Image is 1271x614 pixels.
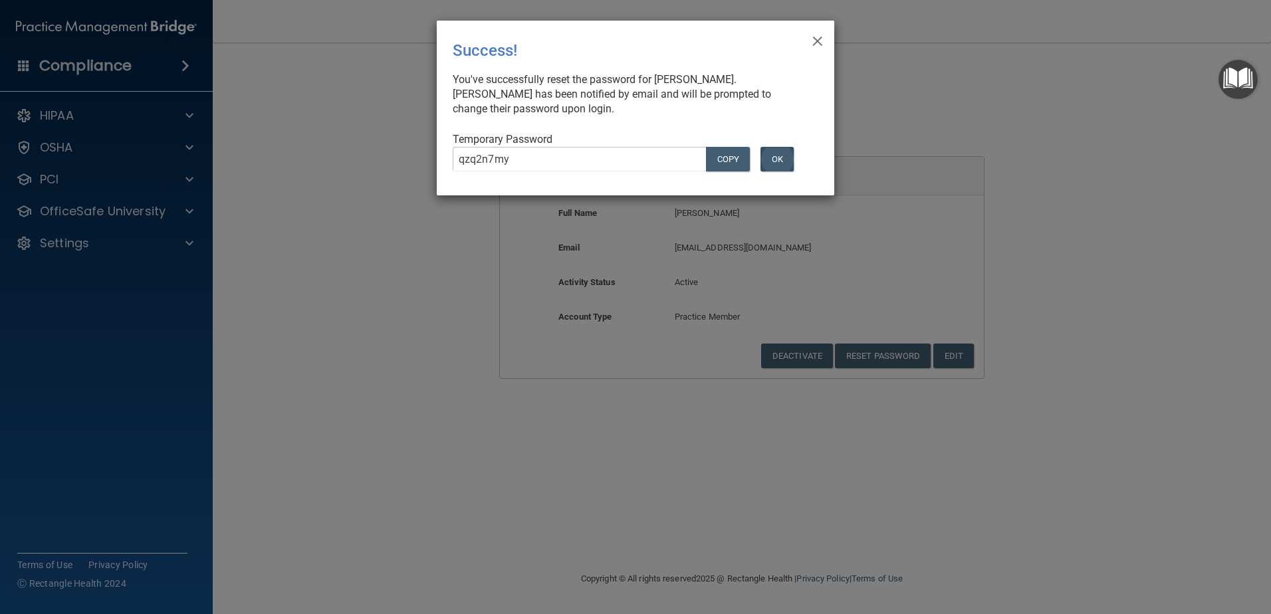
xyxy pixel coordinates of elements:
[453,72,808,116] div: You've successfully reset the password for [PERSON_NAME]. [PERSON_NAME] has been notified by emai...
[453,133,552,146] span: Temporary Password
[453,31,764,70] div: Success!
[812,26,824,52] span: ×
[760,147,794,171] button: OK
[706,147,750,171] button: COPY
[1218,60,1258,99] button: Open Resource Center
